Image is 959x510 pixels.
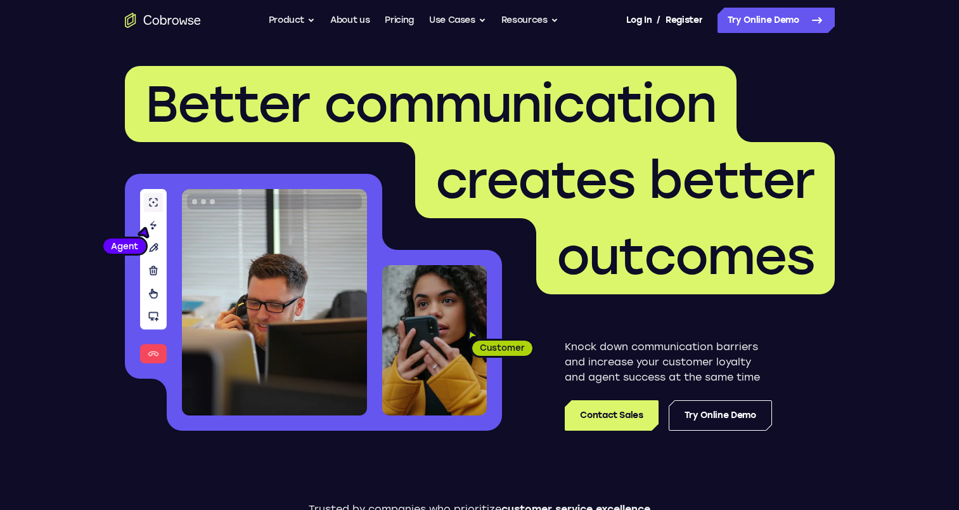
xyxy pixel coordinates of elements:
[125,13,201,28] a: Go to the home page
[718,8,835,33] a: Try Online Demo
[330,8,370,33] a: About us
[669,400,772,431] a: Try Online Demo
[385,8,414,33] a: Pricing
[429,8,486,33] button: Use Cases
[501,8,558,33] button: Resources
[626,8,652,33] a: Log In
[182,189,367,415] img: A customer support agent talking on the phone
[435,150,814,211] span: creates better
[382,265,487,415] img: A customer holding their phone
[269,8,316,33] button: Product
[565,339,772,385] p: Knock down communication barriers and increase your customer loyalty and agent success at the sam...
[666,8,702,33] a: Register
[657,13,660,28] span: /
[145,74,716,134] span: Better communication
[557,226,814,287] span: outcomes
[565,400,658,431] a: Contact Sales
